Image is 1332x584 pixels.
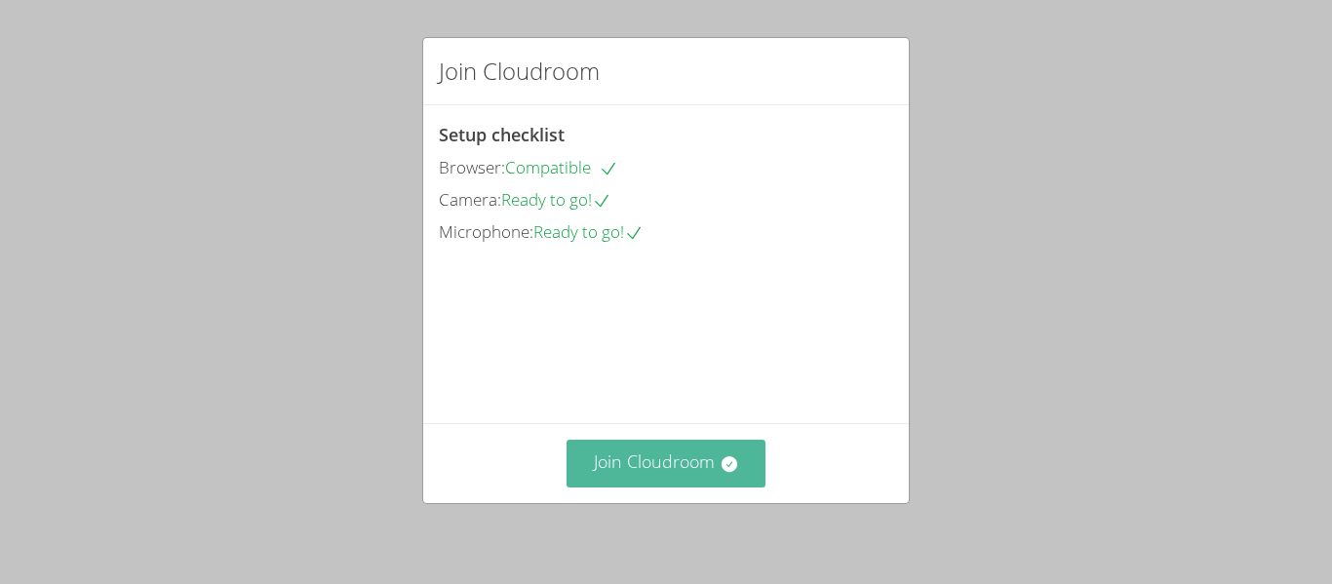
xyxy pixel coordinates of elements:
h2: Join Cloudroom [439,54,600,89]
button: Join Cloudroom [567,440,766,487]
span: Microphone: [439,220,533,243]
span: Ready to go! [533,220,644,243]
span: Camera: [439,188,501,211]
span: Setup checklist [439,123,565,146]
span: Compatible [505,156,618,178]
span: Ready to go! [501,188,611,211]
span: Browser: [439,156,505,178]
